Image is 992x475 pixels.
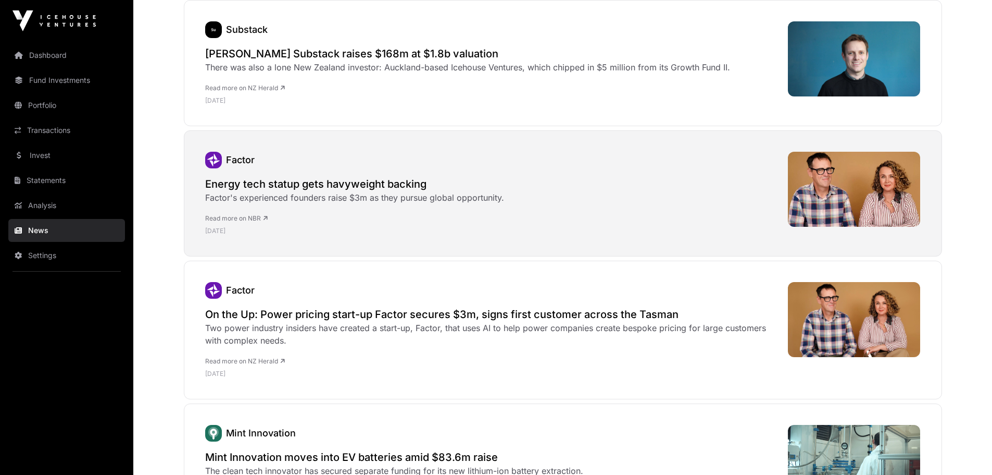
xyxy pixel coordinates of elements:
a: On the Up: Power pricing start-up Factor secures $3m, signs first customer across the Tasman [205,307,777,322]
a: Invest [8,144,125,167]
img: Icehouse Ventures Logo [12,10,96,31]
a: Fund Investments [8,69,125,92]
img: Factor-favicon.svg [205,152,222,168]
a: Factor [205,282,222,299]
a: Factor [205,152,222,168]
div: Factor's experienced founders raise $3m as they pursue global opportunity. [205,191,504,204]
a: Mint Innovation [226,428,296,439]
a: [PERSON_NAME] Substack raises $168m at $1.8b valuation [205,46,730,61]
img: JVenning-Bryan-SPohlen-1_HR_Apr25_6248_7929.jpeg [788,152,921,227]
a: Factor [226,285,255,296]
a: Analysis [8,194,125,217]
a: Transactions [8,119,125,142]
img: Mint.svg [205,425,222,442]
img: 5AJDJNHF4FEFLJ4E4MVBU7YQ3Q.jpg [788,21,921,96]
a: Mint Innovation [205,425,222,442]
img: EWE32XJN2ZEMZKXPYNY4QBZ6AY.jpg [788,282,921,357]
iframe: Chat Widget [940,425,992,475]
a: Factor [226,154,255,165]
p: [DATE] [205,227,504,235]
a: Statements [8,169,125,192]
a: Substack [205,21,222,38]
a: Mint Innovation moves into EV batteries amid $83.6m raise [205,450,583,465]
a: Read more on NZ Herald [205,84,285,92]
a: Settings [8,244,125,267]
p: [DATE] [205,370,777,378]
div: There was also a lone New Zealand investor: Auckland-based Icehouse Ventures, which chipped in $5... [205,61,730,74]
a: News [8,219,125,242]
a: Dashboard [8,44,125,67]
div: Two power industry insiders have created a start-up, Factor, that uses AI to help power companies... [205,322,777,347]
a: Portfolio [8,94,125,117]
a: Read more on NBR [205,214,268,222]
p: [DATE] [205,96,730,105]
a: Energy tech statup gets havyweight backing [205,177,504,191]
img: substack435.png [205,21,222,38]
a: Read more on NZ Herald [205,357,285,365]
img: Factor-favicon.svg [205,282,222,299]
a: Substack [226,24,268,35]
